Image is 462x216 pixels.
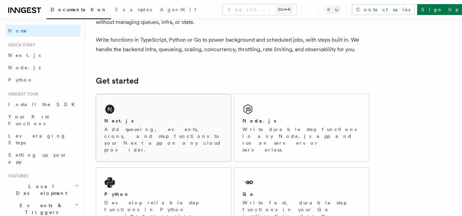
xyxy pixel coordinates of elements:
span: Python [8,77,33,83]
h2: Node.js [242,117,276,124]
span: Features [5,173,28,179]
h2: Python [104,191,130,198]
a: Setting up your app [5,149,80,168]
a: Contact sales [352,4,414,15]
span: Setting up your app [8,152,67,164]
h2: Next.js [104,117,134,124]
span: Events & Triggers [5,202,75,216]
p: Write functions in TypeScript, Python or Go to power background and scheduled jobs, with steps bu... [96,35,369,54]
span: Node.js [8,65,41,70]
span: Next.js [8,53,41,58]
span: AgentKit [160,7,196,12]
span: Inngest tour [5,91,38,97]
p: Write durable step functions in any Node.js app and run on servers or serverless. [242,126,361,153]
button: Search...Ctrl+K [222,4,296,15]
span: Install the SDK [8,102,79,107]
span: Your first Functions [8,114,49,126]
span: Home [8,27,27,34]
a: Install the SDK [5,98,80,111]
a: Examples [111,2,156,18]
span: Examples [115,7,152,12]
button: Toggle dark mode [325,5,341,14]
a: Python [5,74,80,86]
a: AgentKit [156,2,200,18]
span: Leveraging Steps [8,133,66,145]
a: Next.js [5,49,80,61]
a: Home [5,25,80,37]
p: Add queueing, events, crons, and step functions to your Next app on any cloud provider. [104,126,223,153]
a: Leveraging Steps [5,130,80,149]
span: Quick start [5,42,35,48]
span: Local Development [5,183,75,197]
a: Get started [96,76,138,86]
h2: Go [242,191,255,198]
a: Node.jsWrite durable step functions in any Node.js app and run on servers or serverless. [234,94,369,162]
span: Documentation [51,7,107,12]
a: Node.js [5,61,80,74]
button: Local Development [5,180,80,199]
a: Your first Functions [5,111,80,130]
a: Documentation [47,2,111,19]
kbd: Ctrl+K [277,6,292,13]
a: Next.jsAdd queueing, events, crons, and step functions to your Next app on any cloud provider. [96,94,231,162]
